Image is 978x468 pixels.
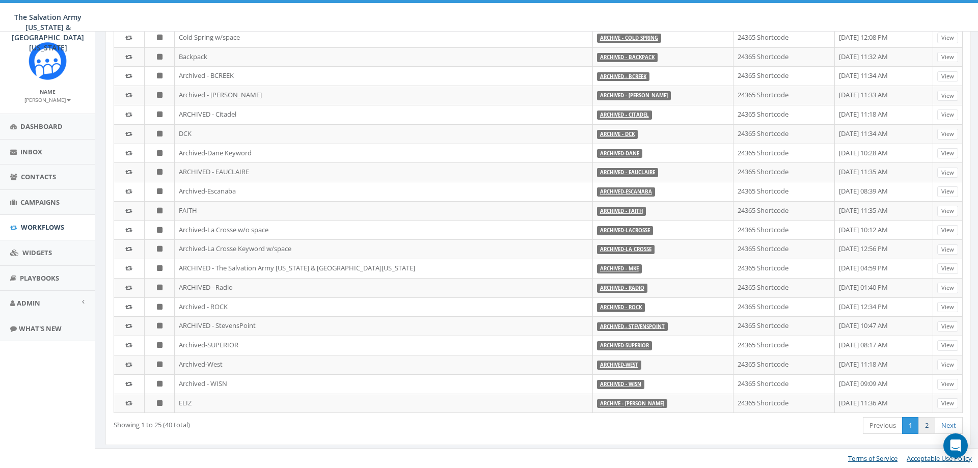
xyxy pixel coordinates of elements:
i: Unpublished [157,130,162,137]
td: [DATE] 11:36 AM [835,394,933,413]
a: Archive - [PERSON_NAME] [600,400,664,407]
td: ARCHIVED - The Salvation Army [US_STATE] & [GEOGRAPHIC_DATA][US_STATE] [175,259,592,278]
td: 24365 Shortcode [733,66,835,86]
a: Archived - WISN [600,381,641,388]
span: Admin [17,298,40,308]
i: Unpublished [157,322,162,329]
a: View [937,283,958,293]
td: ELIZ [175,394,592,413]
td: 24365 Shortcode [733,105,835,124]
td: 24365 Shortcode [733,355,835,374]
i: Unpublished [157,380,162,387]
a: View [937,321,958,332]
span: The Salvation Army [US_STATE] & [GEOGRAPHIC_DATA][US_STATE] [12,12,84,52]
i: Unpublished [157,265,162,271]
a: Archived-La Crosse [600,246,651,253]
td: [DATE] 01:40 PM [835,278,933,297]
small: [PERSON_NAME] [24,96,71,103]
td: [DATE] 12:56 PM [835,239,933,259]
td: 24365 Shortcode [733,182,835,201]
td: Archived - [PERSON_NAME] [175,86,592,105]
td: Archived - BCREEK [175,66,592,86]
i: Unpublished [157,304,162,310]
td: [DATE] 08:39 AM [835,182,933,201]
i: Unpublished [157,34,162,41]
a: View [937,109,958,120]
td: 24365 Shortcode [733,28,835,47]
i: Unpublished [157,169,162,175]
i: Unpublished [157,207,162,214]
a: Archived - ROCK [600,304,642,311]
a: View [937,206,958,216]
a: ARCHIVED - Citadel [600,112,649,118]
a: View [937,340,958,351]
a: 1 [902,417,919,434]
td: ARCHIVED - EAUCLAIRE [175,162,592,182]
td: Archived-La Crosse w/o space [175,221,592,240]
a: Terms of Service [848,454,898,463]
a: ARCHIVED - EAUCLAIRE [600,169,655,176]
a: Acceptable Use Policy [907,454,972,463]
td: Archived-La Crosse Keyword w/space [175,239,592,259]
td: 24365 Shortcode [733,278,835,297]
span: Widgets [22,248,52,257]
td: 24365 Shortcode [733,239,835,259]
a: View [937,186,958,197]
td: 24365 Shortcode [733,336,835,355]
td: Archived - ROCK [175,297,592,317]
td: ARCHIVED - StevensPoint [175,316,592,336]
td: [DATE] 10:12 AM [835,221,933,240]
td: Cold Spring w/space [175,28,592,47]
i: Unpublished [157,53,162,60]
a: View [937,360,958,370]
i: Unpublished [157,361,162,368]
td: 24365 Shortcode [733,374,835,394]
i: Unpublished [157,342,162,348]
i: Unpublished [157,245,162,252]
i: Unpublished [157,72,162,79]
td: 24365 Shortcode [733,394,835,413]
a: ARCHIVED - FAITH [600,208,643,214]
td: 24365 Shortcode [733,201,835,221]
a: ARCHIVED - BACKPACK [600,54,655,61]
i: Unpublished [157,188,162,195]
td: 24365 Shortcode [733,162,835,182]
td: ARCHIVED - Citadel [175,105,592,124]
small: Name [40,88,56,95]
span: Dashboard [20,122,63,131]
a: View [937,71,958,82]
a: Archived - [PERSON_NAME] [600,92,668,99]
td: 24365 Shortcode [733,47,835,67]
td: [DATE] 09:09 AM [835,374,933,394]
a: Archived-West [600,362,638,368]
a: Archive - DCK [600,131,635,137]
div: Showing 1 to 25 (40 total) [114,416,458,430]
td: [DATE] 10:28 AM [835,144,933,163]
div: Open Intercom Messenger [943,433,968,458]
a: View [937,398,958,409]
td: DCK [175,124,592,144]
a: Archived-LaCrosse [600,227,650,234]
td: [DATE] 08:17 AM [835,336,933,355]
td: [DATE] 11:35 AM [835,201,933,221]
td: 24365 Shortcode [733,144,835,163]
td: Archived-West [175,355,592,374]
a: [PERSON_NAME] [24,95,71,104]
td: 24365 Shortcode [733,259,835,278]
td: [DATE] 12:34 PM [835,297,933,317]
span: What's New [19,324,62,333]
a: View [937,302,958,313]
a: View [937,129,958,140]
td: [DATE] 11:35 AM [835,162,933,182]
a: Archived-SUPERIOR [600,342,649,349]
a: Archived - BCREEK [600,73,646,79]
i: Unpublished [157,227,162,233]
span: Workflows [21,223,64,232]
td: [DATE] 11:18 AM [835,105,933,124]
a: Previous [863,417,903,434]
td: FAITH [175,201,592,221]
td: Archived-Dane Keyword [175,144,592,163]
td: [DATE] 04:59 PM [835,259,933,278]
i: Unpublished [157,400,162,406]
a: View [937,52,958,63]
